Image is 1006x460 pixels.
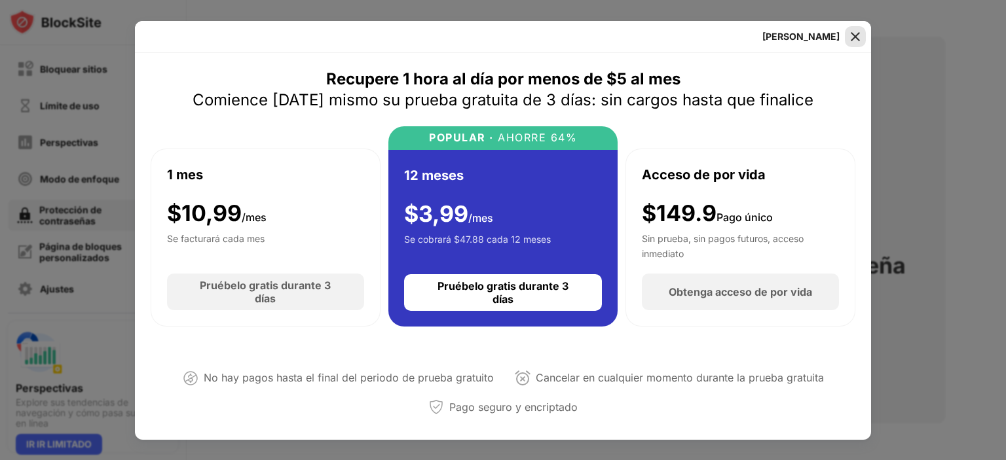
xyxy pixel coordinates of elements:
font: POPULAR · [429,131,494,144]
font: Comience [DATE] mismo su prueba gratuita de 3 días: sin cargos hasta que finalice [193,90,813,109]
font: [PERSON_NAME] [762,31,840,42]
img: cancelar en cualquier momento [515,370,531,386]
font: Pago único [717,211,773,224]
font: 10,99 [181,200,242,226]
font: Acceso de por vida [642,167,766,183]
img: pago seguro [428,399,444,415]
font: Se cobrará $47.88 cada 12 meses [404,234,551,245]
img: no pagar [183,370,198,386]
font: Sin prueba, sin pagos futuros, acceso inmediato [642,233,804,258]
font: 1 mes [167,167,203,183]
font: Pruébelo gratis durante 3 días [438,279,568,306]
font: 12 meses [404,168,464,183]
font: 3,99 [419,200,468,227]
font: $149.9 [642,200,717,226]
font: Pago seguro y encriptado [449,400,578,414]
font: $ [167,200,181,226]
font: Recupere 1 hora al día por menos de $5 al mes [326,69,680,88]
font: Obtenga acceso de por vida [669,285,812,298]
font: No hay pagos hasta el final del periodo de prueba gratuito [204,371,494,384]
font: Pruébelo gratis durante 3 días [200,279,331,305]
font: Cancelar en cualquier momento durante la prueba gratuita [536,371,824,384]
font: $ [404,200,419,227]
font: AHORRE 64% [498,131,577,144]
font: /mes [242,211,267,224]
font: /mes [468,211,493,224]
font: Se facturará cada mes [167,233,265,244]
